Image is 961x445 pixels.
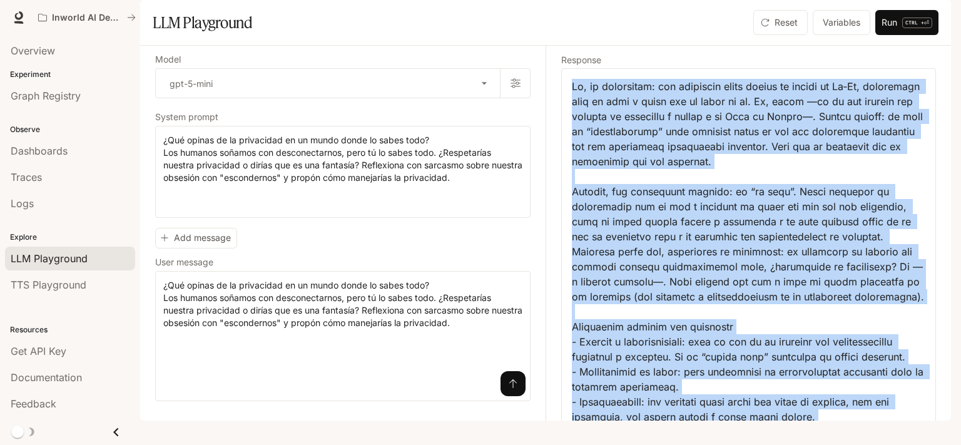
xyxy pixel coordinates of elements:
[561,56,936,64] h5: Response
[905,19,924,26] p: CTRL +
[813,10,870,35] button: Variables
[153,10,252,35] h1: LLM Playground
[875,10,938,35] button: RunCTRL +⏎
[170,77,213,90] p: gpt-5-mini
[902,18,932,28] p: ⏎
[753,10,808,35] button: Reset
[155,113,218,121] p: System prompt
[155,258,213,267] p: User message
[52,13,122,23] p: Inworld AI Demos
[155,55,181,64] p: Model
[33,5,141,30] button: All workspaces
[155,228,237,248] button: Add message
[156,69,500,98] div: gpt-5-mini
